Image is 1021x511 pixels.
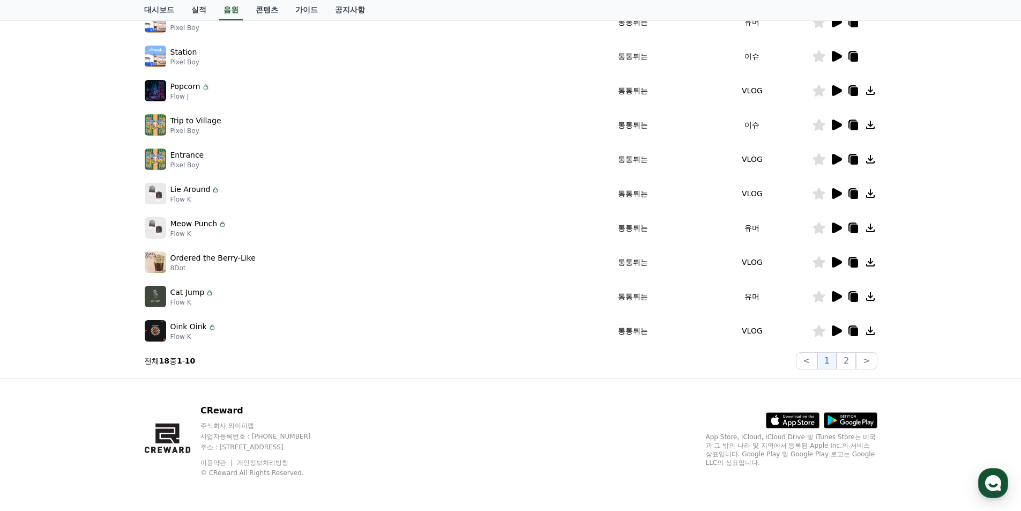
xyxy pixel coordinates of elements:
p: Flow K [170,195,220,204]
p: © CReward All Rights Reserved. [200,469,331,477]
td: 통통튀는 [573,176,692,211]
p: Pixel Boy [170,127,221,135]
p: Pixel Boy [170,161,204,169]
img: music [145,46,166,67]
td: 통통튀는 [573,108,692,142]
td: VLOG [692,314,811,348]
span: 설정 [166,356,178,365]
p: 사업자등록번호 : [PHONE_NUMBER] [200,432,331,441]
p: Pixel Boy [170,58,199,66]
td: 통통튀는 [573,73,692,108]
td: 유머 [692,211,811,245]
span: 대화 [98,357,111,365]
p: 전체 중 - [144,356,196,366]
img: music [145,251,166,273]
strong: 10 [185,357,195,365]
td: 통통튀는 [573,314,692,348]
img: music [145,217,166,239]
button: 1 [817,352,837,369]
td: VLOG [692,73,811,108]
a: 대화 [71,340,138,367]
p: Flow K [170,298,214,307]
img: music [145,11,166,33]
span: 홈 [34,356,40,365]
td: 이슈 [692,108,811,142]
td: 통통튀는 [573,5,692,39]
p: Flow K [170,332,217,341]
td: 통통튀는 [573,211,692,245]
p: Oink Oink [170,321,207,332]
p: 8Dot [170,264,256,272]
a: 설정 [138,340,206,367]
td: 통통튀는 [573,279,692,314]
button: < [796,352,817,369]
strong: 1 [177,357,182,365]
p: Flow J [170,92,210,101]
p: Meow Punch [170,218,218,229]
td: 통통튀는 [573,142,692,176]
p: Popcorn [170,81,200,92]
img: music [145,149,166,170]
img: music [145,183,166,204]
p: CReward [200,404,331,417]
p: Station [170,47,197,58]
td: 통통튀는 [573,39,692,73]
img: music [145,80,166,101]
button: 2 [837,352,856,369]
p: App Store, iCloud, iCloud Drive 및 iTunes Store는 미국과 그 밖의 나라 및 지역에서 등록된 Apple Inc.의 서비스 상표입니다. Goo... [706,433,877,467]
img: music [145,286,166,307]
a: 이용약관 [200,459,234,466]
a: 홈 [3,340,71,367]
p: Cat Jump [170,287,205,298]
strong: 18 [159,357,169,365]
p: Ordered the Berry-Like [170,253,256,264]
td: VLOG [692,142,811,176]
td: VLOG [692,245,811,279]
p: Flow K [170,229,227,238]
p: Entrance [170,150,204,161]
td: 통통튀는 [573,245,692,279]
img: music [145,320,166,342]
p: 주식회사 와이피랩 [200,421,331,430]
a: 개인정보처리방침 [237,459,288,466]
p: Pixel Boy [170,24,213,32]
p: Lie Around [170,184,211,195]
p: Trip to Village [170,115,221,127]
td: 유머 [692,5,811,39]
td: 유머 [692,279,811,314]
p: 주소 : [STREET_ADDRESS] [200,443,331,451]
img: music [145,114,166,136]
td: VLOG [692,176,811,211]
button: > [856,352,877,369]
td: 이슈 [692,39,811,73]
